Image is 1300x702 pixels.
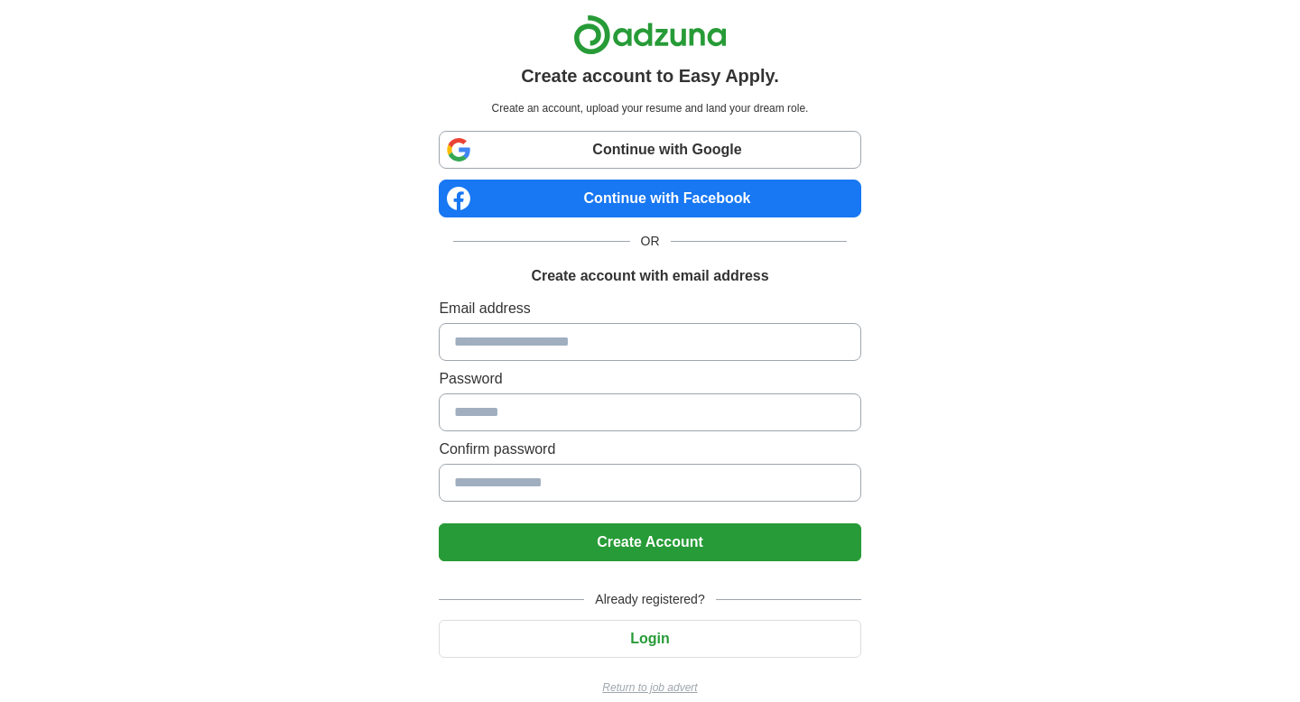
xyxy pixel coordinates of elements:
[521,62,779,89] h1: Create account to Easy Apply.
[531,265,768,287] h1: Create account with email address
[630,232,671,251] span: OR
[439,298,860,319] label: Email address
[439,631,860,646] a: Login
[573,14,727,55] img: Adzuna logo
[439,180,860,217] a: Continue with Facebook
[439,620,860,658] button: Login
[439,523,860,561] button: Create Account
[439,679,860,696] a: Return to job advert
[584,590,715,609] span: Already registered?
[439,131,860,169] a: Continue with Google
[439,439,860,460] label: Confirm password
[439,368,860,390] label: Password
[442,100,857,116] p: Create an account, upload your resume and land your dream role.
